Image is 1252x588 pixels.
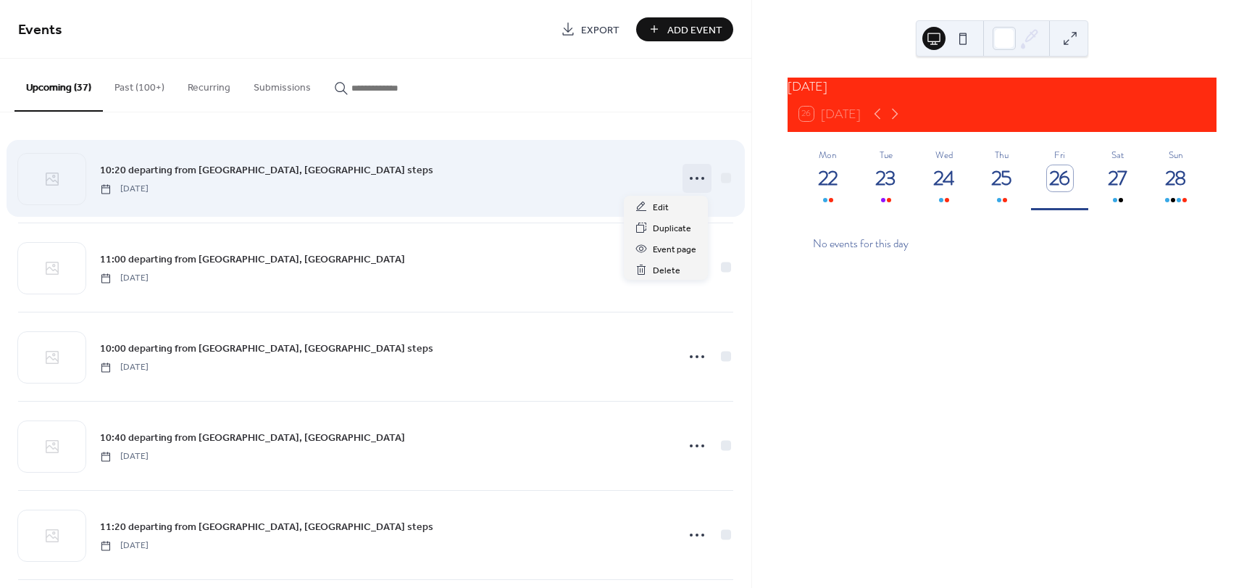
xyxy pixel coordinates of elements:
div: Sat [1093,148,1143,162]
span: [DATE] [100,183,149,196]
span: 10:40 departing from [GEOGRAPHIC_DATA], [GEOGRAPHIC_DATA] [100,431,405,446]
span: 10:00 departing from [GEOGRAPHIC_DATA], [GEOGRAPHIC_DATA] steps [100,341,433,357]
span: Duplicate [653,221,691,236]
span: [DATE] [100,450,149,463]
span: 11:20 departing from [GEOGRAPHIC_DATA], [GEOGRAPHIC_DATA] steps [100,520,433,535]
button: Submissions [242,59,322,110]
div: Sun [1151,148,1201,162]
button: Fri26 [1031,141,1089,210]
div: Wed [919,148,969,162]
span: 11:00 departing from [GEOGRAPHIC_DATA], [GEOGRAPHIC_DATA] [100,252,405,268]
span: 10:20 departing from [GEOGRAPHIC_DATA], [GEOGRAPHIC_DATA] steps [100,163,433,178]
div: Tue [861,148,911,162]
div: [DATE] [788,78,1216,96]
a: 10:40 departing from [GEOGRAPHIC_DATA], [GEOGRAPHIC_DATA] [100,429,405,446]
div: 22 [815,165,841,191]
button: Sat27 [1089,141,1147,210]
span: [DATE] [100,272,149,285]
div: 25 [989,165,1015,191]
span: Delete [653,263,680,278]
button: Tue23 [857,141,915,210]
button: Recurring [176,59,242,110]
a: 10:20 departing from [GEOGRAPHIC_DATA], [GEOGRAPHIC_DATA] steps [100,162,433,178]
button: Wed24 [915,141,973,210]
span: Events [18,16,62,44]
div: Mon [804,148,853,162]
span: Edit [653,200,669,215]
a: 11:00 departing from [GEOGRAPHIC_DATA], [GEOGRAPHIC_DATA] [100,251,405,268]
div: 28 [1163,165,1189,191]
div: 23 [873,165,899,191]
div: 24 [931,165,957,191]
span: Add Event [667,22,722,38]
div: No events for this day [801,225,1203,262]
button: Thu25 [973,141,1031,210]
div: Fri [1035,148,1085,162]
a: 11:20 departing from [GEOGRAPHIC_DATA], [GEOGRAPHIC_DATA] steps [100,518,433,535]
button: Sun28 [1147,141,1205,210]
span: Event page [653,242,696,257]
button: Upcoming (37) [14,59,103,112]
button: Add Event [636,17,733,41]
span: [DATE] [100,361,149,374]
button: Mon22 [799,141,857,210]
a: Export [550,17,630,41]
button: Past (100+) [103,59,176,110]
div: 26 [1047,165,1073,191]
a: 10:00 departing from [GEOGRAPHIC_DATA], [GEOGRAPHIC_DATA] steps [100,340,433,357]
span: [DATE] [100,539,149,552]
div: Thu [977,148,1027,162]
span: Export [581,22,619,38]
div: 27 [1105,165,1131,191]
